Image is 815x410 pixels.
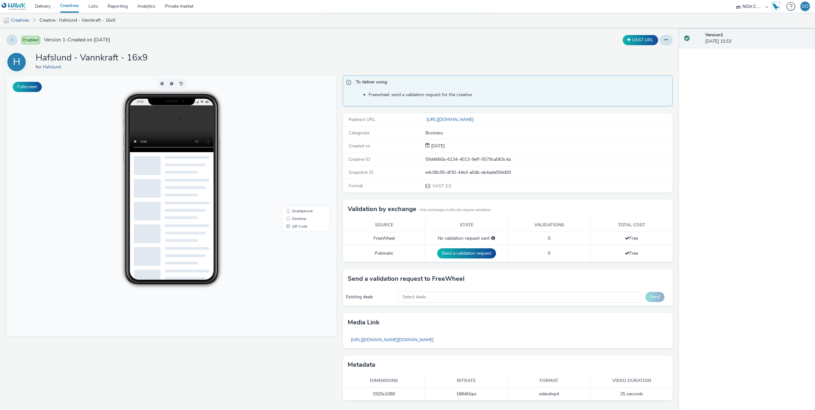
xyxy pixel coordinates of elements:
[771,1,781,11] img: Hawk Academy
[430,143,445,149] div: Creation 06 October 2025, 15:53
[349,143,370,149] span: Created on
[343,245,425,262] td: Pubmatic
[590,388,673,401] td: 25 seconds
[625,235,638,241] span: Free
[130,25,137,28] span: 15:53
[508,219,590,232] th: Validations
[36,52,148,64] h1: Hafslund - Vannkraft - 16x9
[333,15,488,23] span: Creative 'Hafslund - Vannkraft - 16x9' was created
[425,169,672,176] div: e4c08c95-df30-44e3-a0db-eb4ade09dd00
[277,139,322,147] li: Desktop
[425,374,508,387] th: Bitrate
[802,2,809,11] div: OO
[343,219,425,232] th: Source
[349,130,370,136] span: Categories
[286,141,300,145] span: Desktop
[349,169,373,175] span: Snapshot ID
[705,32,810,45] div: [DATE] 15:53
[349,156,370,162] span: Creative ID
[36,64,43,70] span: for
[548,235,550,241] span: 0
[625,250,638,256] span: Free
[430,143,445,149] span: [DATE]
[425,219,508,232] th: State
[429,235,504,242] div: No validation request sent
[771,1,783,11] a: Hawk Academy
[343,388,425,401] td: 1920x1080
[6,59,29,65] a: H
[343,232,425,245] td: FreeWheel
[286,134,306,138] span: Smartphone
[343,374,425,387] th: Dimensions
[349,117,375,123] span: Redirect URL
[432,183,451,189] span: VAST 3.0
[705,32,723,38] strong: Version 1
[348,334,437,346] a: [URL][DOMAIN_NAME][DOMAIN_NAME]
[621,35,660,45] div: Duplicate the creative as a VAST URL
[491,235,495,242] div: Please select a deal below and click on Send to send a validation request to FreeWheel.
[277,147,322,155] li: QR Code
[548,250,550,256] span: 0
[348,360,375,370] h3: Metadata
[356,79,666,87] span: To deliver using:
[508,388,590,401] td: video/mp4
[13,53,20,71] div: H
[420,208,491,213] small: Only exchanges in this list require validation
[645,292,664,302] button: Send
[425,388,508,401] td: 1884 Kbps
[36,13,118,28] a: Creative : Hafslund - Vannkraft - 16x9
[369,92,670,98] li: Freewheel: send a validation request for the creative
[2,3,26,11] img: undefined Logo
[508,374,590,387] th: Format
[277,132,322,139] li: Smartphone
[437,248,496,258] button: Send a validation request
[346,294,394,300] div: Existing deals
[286,149,301,153] span: QR Code
[44,36,110,44] span: Version 1 - Created on [DATE]
[349,183,363,189] span: Format
[348,274,464,284] h3: Send a validation request to FreeWheel
[425,156,672,163] div: 59d4660a-6134-4013-9eff-5579ca063c4a
[425,130,672,136] div: Business
[21,36,40,44] span: Enabled
[590,374,673,387] th: Video duration
[3,18,10,24] img: mobile
[623,35,658,45] button: VAST URL
[590,219,673,232] th: Total cost
[348,318,379,327] h3: Media link
[348,204,416,214] h3: Validation by exchange
[13,82,42,92] button: Fullscreen
[425,117,476,123] a: [URL][DOMAIN_NAME]
[43,64,63,70] a: Hafslund
[402,294,429,300] span: Select deals...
